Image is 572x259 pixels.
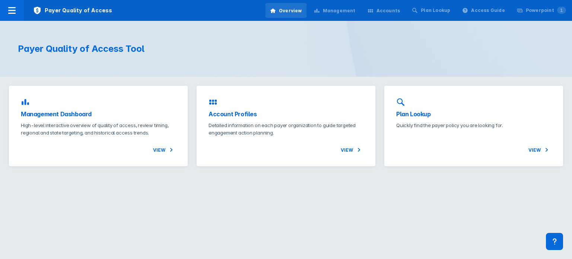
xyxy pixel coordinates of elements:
[279,7,302,14] div: Overview
[209,110,363,119] h3: Account Profiles
[396,121,551,129] p: Quickly find the payer policy you are looking for.
[528,145,551,154] span: View
[376,7,400,14] div: Accounts
[396,110,551,119] h3: Plan Lookup
[341,145,363,154] span: View
[266,3,306,18] a: Overview
[421,7,450,14] div: Plan Lookup
[21,121,176,136] p: High-level interactive overview of quality of access, review timing, regional and state targeting...
[557,7,566,14] span: 1
[153,145,176,154] span: View
[18,43,277,54] h1: Payer Quality of Access Tool
[21,110,176,119] h3: Management Dashboard
[546,233,563,250] div: Contact Support
[197,86,375,166] a: Account ProfilesDetailed information on each payer organization to guide targeted engagement acti...
[323,7,356,14] div: Management
[471,7,505,14] div: Access Guide
[363,3,405,18] a: Accounts
[209,121,363,136] p: Detailed information on each payer organization to guide targeted engagement action planning.
[526,7,566,14] div: Powerpoint
[9,86,188,166] a: Management DashboardHigh-level interactive overview of quality of access, review timing, regional...
[309,3,360,18] a: Management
